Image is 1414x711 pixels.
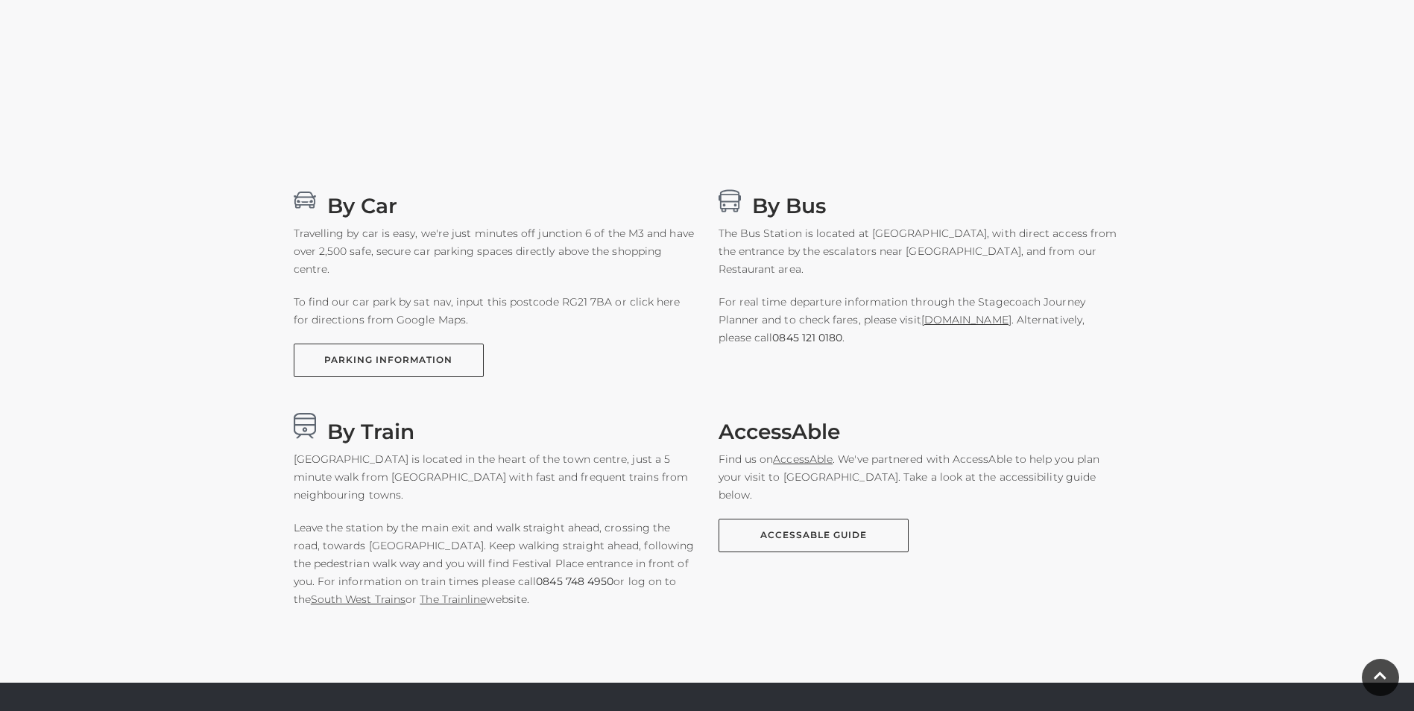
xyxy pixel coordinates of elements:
[311,592,405,606] a: South West Trains
[772,329,842,347] a: 0845 121 0180
[719,187,1121,213] h3: By Bus
[921,313,1011,326] a: [DOMAIN_NAME]
[294,224,696,278] p: Travelling by car is easy, we're just minutes off junction 6 of the M3 and have over 2,500 safe, ...
[294,413,696,439] h3: By Train
[719,413,1121,439] h3: AccessAble
[294,344,484,377] a: PARKING INFORMATION
[294,293,696,329] p: To find our car park by sat nav, input this postcode RG21 7BA or click here for directions from G...
[536,572,613,590] a: 0845 748 4950
[719,519,909,552] a: AccessAble Guide
[719,293,1121,347] p: For real time departure information through the Stagecoach Journey Planner and to check fares, pl...
[420,592,486,606] a: The Trainline
[719,450,1121,504] p: Find us on . We've partnered with AccessAble to help you plan your visit to [GEOGRAPHIC_DATA]. Ta...
[294,450,696,504] p: [GEOGRAPHIC_DATA] is located in the heart of the town centre, just a 5 minute walk from [GEOGRAPH...
[719,224,1121,278] p: The Bus Station is located at [GEOGRAPHIC_DATA], with direct access from the entrance by the esca...
[294,187,696,213] h3: By Car
[294,519,696,608] p: Leave the station by the main exit and walk straight ahead, crossing the road, towards [GEOGRAPHI...
[773,452,833,466] a: AccessAble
